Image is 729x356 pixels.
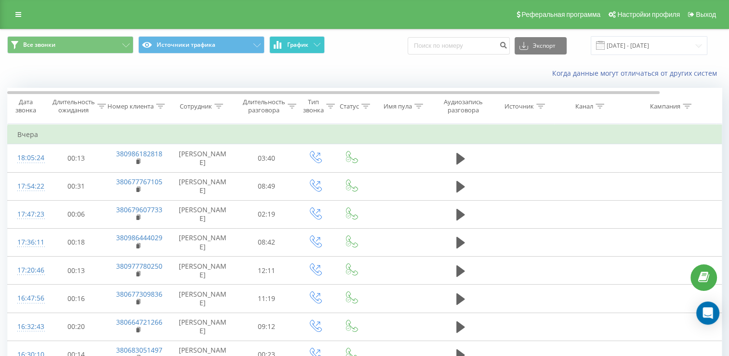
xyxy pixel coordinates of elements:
td: [PERSON_NAME] [169,144,237,172]
div: 18:05:24 [17,149,37,167]
td: 11:19 [237,285,297,313]
td: 12:11 [237,257,297,285]
div: Дата звонка [8,98,43,114]
a: Когда данные могут отличаться от других систем [552,68,722,78]
div: Open Intercom Messenger [696,301,719,325]
a: 380977780250 [116,261,162,271]
div: 17:20:46 [17,261,37,280]
td: 00:18 [46,228,106,256]
td: 03:40 [237,144,297,172]
div: Тип звонка [303,98,324,114]
td: 00:31 [46,172,106,200]
td: 00:06 [46,200,106,228]
td: 00:13 [46,257,106,285]
td: 08:42 [237,228,297,256]
div: Длительность разговора [243,98,285,114]
span: Реферальная программа [521,11,600,18]
a: 380677309836 [116,289,162,299]
div: 16:47:56 [17,289,37,308]
td: 08:49 [237,172,297,200]
div: Источник [504,102,534,110]
span: Все звонки [23,41,55,49]
span: Настройки профиля [617,11,680,18]
td: 09:12 [237,313,297,341]
div: 17:54:22 [17,177,37,196]
div: Кампания [650,102,680,110]
div: Канал [575,102,593,110]
button: График [269,36,325,54]
a: 380679607733 [116,205,162,214]
div: 17:36:11 [17,233,37,252]
button: Источники трафика [138,36,265,54]
span: График [287,41,308,48]
a: 380677767105 [116,177,162,186]
div: Статус [340,102,359,110]
td: [PERSON_NAME] [169,257,237,285]
td: [PERSON_NAME] [169,285,237,313]
td: [PERSON_NAME] [169,313,237,341]
td: 00:16 [46,285,106,313]
div: Номер клиента [107,102,154,110]
td: 00:20 [46,313,106,341]
td: [PERSON_NAME] [169,228,237,256]
td: 00:13 [46,144,106,172]
td: [PERSON_NAME] [169,172,237,200]
div: 17:47:23 [17,205,37,224]
input: Поиск по номеру [408,37,510,55]
div: 16:32:43 [17,317,37,336]
td: 02:19 [237,200,297,228]
button: Экспорт [515,37,567,55]
a: 380664721266 [116,317,162,327]
div: Длительность ожидания [53,98,95,114]
span: Выход [696,11,716,18]
div: Имя пула [384,102,412,110]
button: Все звонки [7,36,133,54]
a: 380683051497 [116,345,162,355]
a: 380986444029 [116,233,162,242]
td: [PERSON_NAME] [169,200,237,228]
div: Аудиозапись разговора [440,98,487,114]
div: Сотрудник [180,102,212,110]
a: 380986182818 [116,149,162,158]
